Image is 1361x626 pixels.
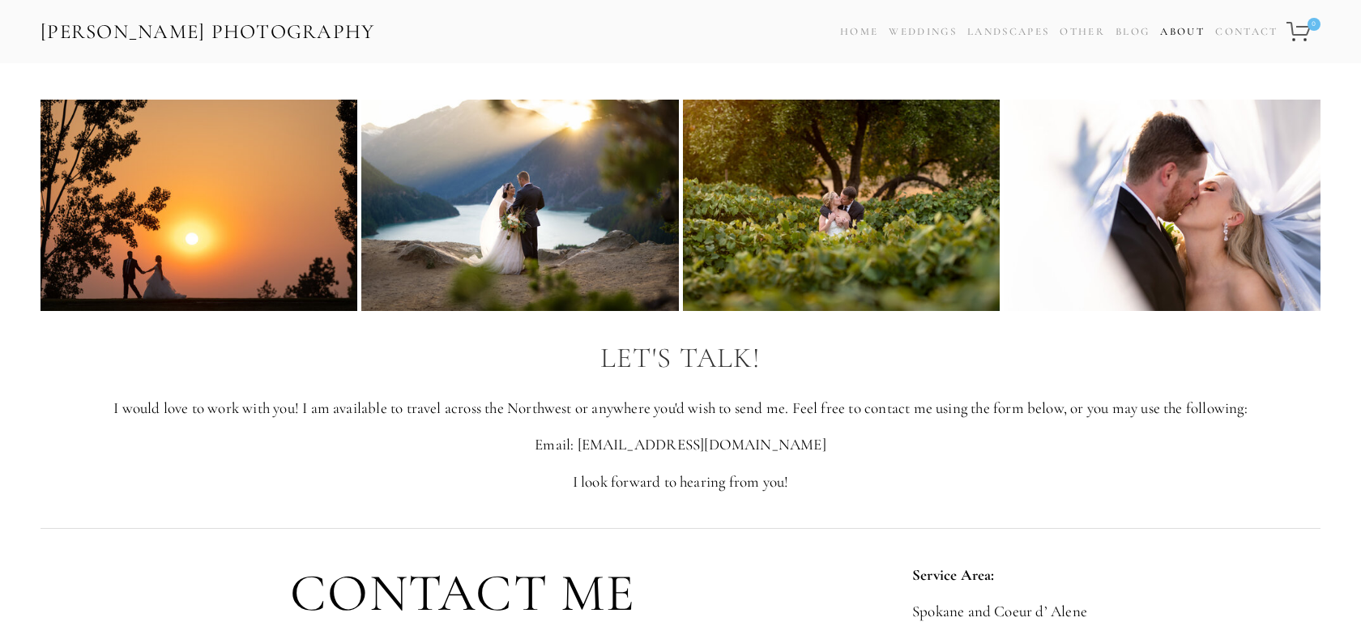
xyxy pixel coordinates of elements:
img: ©ZachNichols (July 10, 2021 [18.19.06]) - ZAC_8476.jpg [1003,100,1320,311]
p: Spokane and Coeur d’ Alene [912,601,1320,623]
p: I look forward to hearing from you! [41,471,1320,493]
a: Contact [1215,20,1278,44]
p: I would love to work with you! I am available to travel across the Northwest or anywhere you'd wi... [41,398,1320,419]
a: [PERSON_NAME] Photography [39,14,377,50]
span: 0 [1308,18,1320,31]
h2: Let's Talk! [41,343,1320,374]
a: Landscapes [967,25,1049,38]
img: ©ZachNichols (July 11, 2021 [20.11.30]) - ZAC_5190.jpg [361,100,679,311]
h1: Contact Me [41,564,885,623]
a: About [1160,20,1205,44]
a: Weddings [889,25,957,38]
a: 0 items in cart [1284,12,1322,51]
a: Other [1060,25,1105,38]
a: Blog [1116,20,1150,44]
img: ©ZachNichols (July 22, 2021 [20.06.30]) - ZAC_6522.jpg [41,100,358,311]
p: Email: [EMAIL_ADDRESS][DOMAIN_NAME] [41,434,1320,456]
img: ©ZachNichols (July 22, 2021 [19.56.37]) - ZAC_6505.jpg [682,100,1000,311]
a: Home [840,20,878,44]
strong: Service Area: [912,565,994,584]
